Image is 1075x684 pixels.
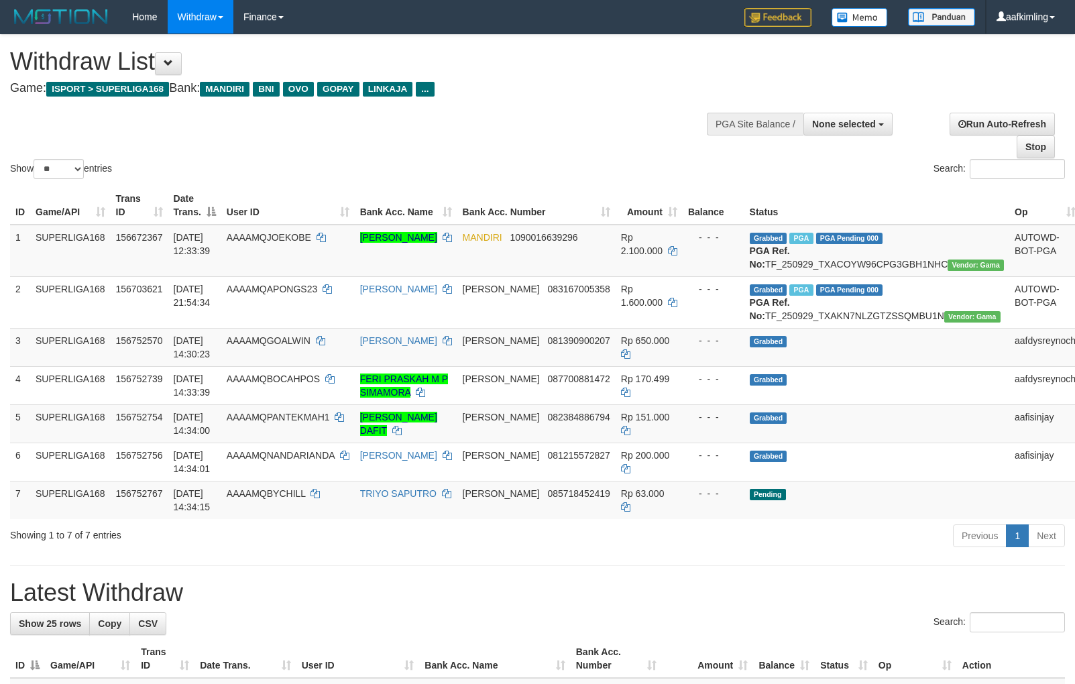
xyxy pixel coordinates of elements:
[174,412,211,436] span: [DATE] 14:34:00
[816,233,883,244] span: PGA Pending
[10,328,30,366] td: 3
[30,328,111,366] td: SUPERLIGA168
[789,284,813,296] span: Marked by aafchhiseyha
[463,450,540,461] span: [PERSON_NAME]
[10,579,1065,606] h1: Latest Withdraw
[621,450,669,461] span: Rp 200.000
[970,612,1065,632] input: Search:
[360,488,437,499] a: TRIYO SAPUTRO
[750,233,787,244] span: Grabbed
[283,82,314,97] span: OVO
[547,450,610,461] span: Copy 081215572827 to clipboard
[116,450,163,461] span: 156752756
[355,186,457,225] th: Bank Acc. Name: activate to sort column ascending
[621,335,669,346] span: Rp 650.000
[953,524,1007,547] a: Previous
[621,232,663,256] span: Rp 2.100.000
[621,374,669,384] span: Rp 170.499
[816,284,883,296] span: PGA Pending
[174,374,211,398] span: [DATE] 14:33:39
[360,450,437,461] a: [PERSON_NAME]
[360,232,437,243] a: [PERSON_NAME]
[34,159,84,179] select: Showentries
[10,481,30,519] td: 7
[744,225,1009,277] td: TF_250929_TXACOYW96CPG3GBH1NHC
[89,612,130,635] a: Copy
[227,488,306,499] span: AAAAMQBYCHILL
[744,186,1009,225] th: Status
[688,487,739,500] div: - - -
[571,640,662,678] th: Bank Acc. Number: activate to sort column ascending
[10,404,30,443] td: 5
[621,412,669,422] span: Rp 151.000
[933,159,1065,179] label: Search:
[547,284,610,294] span: Copy 083167005358 to clipboard
[116,488,163,499] span: 156752767
[753,640,815,678] th: Balance: activate to sort column ascending
[30,276,111,328] td: SUPERLIGA168
[10,7,112,27] img: MOTION_logo.png
[457,186,616,225] th: Bank Acc. Number: activate to sort column ascending
[950,113,1055,135] a: Run Auto-Refresh
[463,335,540,346] span: [PERSON_NAME]
[174,232,211,256] span: [DATE] 12:33:39
[970,159,1065,179] input: Search:
[46,82,169,97] span: ISPORT > SUPERLIGA168
[547,374,610,384] span: Copy 087700881472 to clipboard
[463,488,540,499] span: [PERSON_NAME]
[803,113,893,135] button: None selected
[750,374,787,386] span: Grabbed
[174,488,211,512] span: [DATE] 14:34:15
[744,276,1009,328] td: TF_250929_TXAKN7NLZGTZSSQMBU1N
[933,612,1065,632] label: Search:
[111,186,168,225] th: Trans ID: activate to sort column ascending
[547,335,610,346] span: Copy 081390900207 to clipboard
[10,366,30,404] td: 4
[944,311,1001,323] span: Vendor URL: https://trx31.1velocity.biz
[360,284,437,294] a: [PERSON_NAME]
[194,640,296,678] th: Date Trans.: activate to sort column ascending
[873,640,957,678] th: Op: activate to sort column ascending
[688,231,739,244] div: - - -
[360,374,448,398] a: FERI PRASKAH M P SIMAMORA
[30,366,111,404] td: SUPERLIGA168
[1006,524,1029,547] a: 1
[750,412,787,424] span: Grabbed
[1017,135,1055,158] a: Stop
[10,82,703,95] h4: Game: Bank:
[750,489,786,500] span: Pending
[360,412,437,436] a: [PERSON_NAME] DAFIT
[683,186,744,225] th: Balance
[200,82,249,97] span: MANDIRI
[129,612,166,635] a: CSV
[10,225,30,277] td: 1
[547,412,610,422] span: Copy 082384886794 to clipboard
[30,404,111,443] td: SUPERLIGA168
[116,232,163,243] span: 156672367
[116,284,163,294] span: 156703621
[750,336,787,347] span: Grabbed
[688,282,739,296] div: - - -
[10,276,30,328] td: 2
[616,186,683,225] th: Amount: activate to sort column ascending
[363,82,413,97] span: LINKAJA
[174,450,211,474] span: [DATE] 14:34:01
[168,186,221,225] th: Date Trans.: activate to sort column descending
[744,8,811,27] img: Feedback.jpg
[908,8,975,26] img: panduan.png
[227,284,317,294] span: AAAAMQAPONGS23
[812,119,876,129] span: None selected
[116,374,163,384] span: 156752739
[30,443,111,481] td: SUPERLIGA168
[750,284,787,296] span: Grabbed
[174,284,211,308] span: [DATE] 21:54:34
[750,245,790,270] b: PGA Ref. No:
[227,232,311,243] span: AAAAMQJOEKOBE
[135,640,194,678] th: Trans ID: activate to sort column ascending
[10,523,438,542] div: Showing 1 to 7 of 7 entries
[10,612,90,635] a: Show 25 rows
[10,159,112,179] label: Show entries
[510,232,577,243] span: Copy 1090016639296 to clipboard
[463,412,540,422] span: [PERSON_NAME]
[10,640,45,678] th: ID: activate to sort column descending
